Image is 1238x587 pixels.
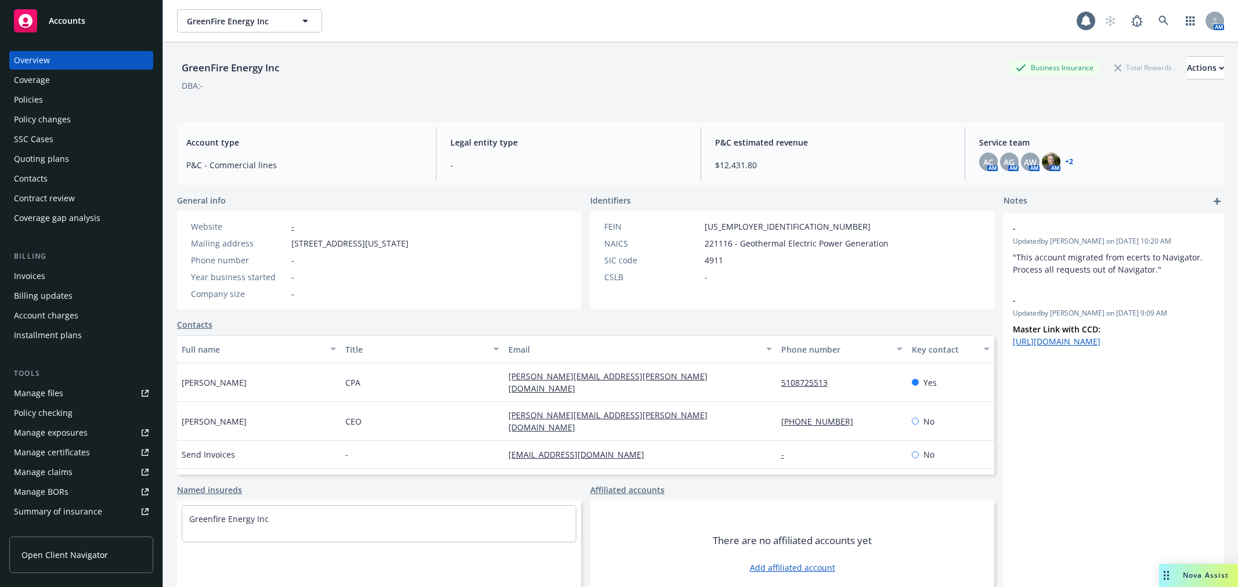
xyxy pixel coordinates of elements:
[508,371,708,394] a: [PERSON_NAME][EMAIL_ADDRESS][PERSON_NAME][DOMAIN_NAME]
[191,288,287,300] div: Company size
[9,251,153,262] div: Billing
[705,271,708,283] span: -
[191,271,287,283] div: Year business started
[1004,156,1015,168] span: AG
[291,254,294,266] span: -
[187,15,287,27] span: GreenFire Energy Inc
[14,463,73,481] div: Manage claims
[907,335,994,363] button: Key contact
[1004,194,1027,208] span: Notes
[345,343,487,356] div: Title
[9,463,153,481] a: Manage claims
[9,423,153,442] a: Manage exposures
[14,169,48,188] div: Contacts
[781,343,890,356] div: Phone number
[1125,9,1149,32] a: Report a Bug
[705,237,889,249] span: 221116 - Geothermal Electric Power Generation
[1024,156,1037,168] span: AW
[604,220,700,233] div: FEIN
[9,326,153,345] a: Installment plans
[1099,9,1122,32] a: Start snowing
[912,343,977,356] div: Key contact
[1004,285,1224,357] div: -Updatedby [PERSON_NAME] on [DATE] 9:09 AMMaster Link with CCD: [URL][DOMAIN_NAME]
[14,130,53,148] div: SSC Cases
[191,237,287,249] div: Mailing address
[14,326,82,345] div: Installment plans
[14,51,50,70] div: Overview
[9,502,153,521] a: Summary of insurance
[9,51,153,70] a: Overview
[1187,57,1224,79] div: Actions
[189,513,269,524] a: Greenfire Energy Inc
[504,335,776,363] button: Email
[345,415,362,427] span: CEO
[49,16,85,26] span: Accounts
[777,335,907,363] button: Phone number
[182,415,247,427] span: [PERSON_NAME]
[191,220,287,233] div: Website
[781,449,793,460] a: -
[14,287,73,305] div: Billing updates
[979,136,1215,148] span: Service team
[191,254,287,266] div: Phone number
[9,306,153,325] a: Account charges
[781,377,837,388] a: 5108725513
[750,561,835,574] a: Add affiliated account
[177,484,242,496] a: Named insureds
[1013,236,1215,247] span: Updated by [PERSON_NAME] on [DATE] 10:20 AM
[9,110,153,129] a: Policy changes
[715,136,951,148] span: P&C estimated revenue
[14,209,100,227] div: Coverage gap analysis
[21,549,108,561] span: Open Client Navigator
[1013,252,1205,275] span: "This account migrated from ecerts to Navigator. Process all requests out of Navigator."
[1013,308,1215,318] span: Updated by [PERSON_NAME] on [DATE] 9:09 AM
[341,335,504,363] button: Title
[450,159,686,171] span: -
[186,136,422,148] span: Account type
[923,376,937,389] span: Yes
[9,483,153,501] a: Manage BORs
[9,90,153,109] a: Policies
[345,376,360,389] span: CPA
[508,449,654,460] a: [EMAIL_ADDRESS][DOMAIN_NAME]
[177,335,341,363] button: Full name
[291,237,409,249] span: [STREET_ADDRESS][US_STATE]
[182,448,235,461] span: Send Invoices
[14,443,90,462] div: Manage certificates
[604,254,700,266] div: SIC code
[9,150,153,168] a: Quoting plans
[9,71,153,89] a: Coverage
[14,306,78,325] div: Account charges
[1013,336,1100,347] a: [URL][DOMAIN_NAME]
[781,416,862,427] a: [PHONE_NUMBER]
[923,448,934,461] span: No
[14,502,102,521] div: Summary of insurance
[1013,324,1100,335] strong: Master Link with CCD:
[182,343,323,356] div: Full name
[9,5,153,37] a: Accounts
[291,288,294,300] span: -
[14,150,69,168] div: Quoting plans
[9,368,153,379] div: Tools
[1010,60,1099,75] div: Business Insurance
[715,159,951,171] span: $12,431.80
[1042,153,1060,171] img: photo
[14,71,50,89] div: Coverage
[450,136,686,148] span: Legal entity type
[1065,158,1073,165] a: +2
[604,237,700,249] div: NAICS
[1013,222,1185,234] span: -
[1183,570,1229,580] span: Nova Assist
[186,159,422,171] span: P&C - Commercial lines
[14,90,43,109] div: Policies
[9,189,153,208] a: Contract review
[9,169,153,188] a: Contacts
[9,209,153,227] a: Coverage gap analysis
[1004,213,1224,285] div: -Updatedby [PERSON_NAME] on [DATE] 10:20 AM"This account migrated from ecerts to Navigator. Proce...
[9,384,153,403] a: Manage files
[508,410,708,433] a: [PERSON_NAME][EMAIL_ADDRESS][PERSON_NAME][DOMAIN_NAME]
[604,271,700,283] div: CSLB
[923,415,934,427] span: No
[291,221,294,232] a: -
